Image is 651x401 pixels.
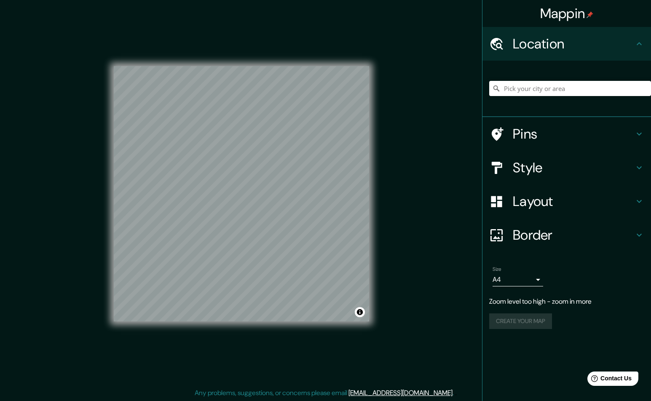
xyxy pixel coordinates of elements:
h4: Layout [513,193,634,210]
h4: Location [513,35,634,52]
canvas: Map [114,66,369,321]
div: Style [482,151,651,184]
h4: Pins [513,126,634,142]
div: A4 [493,273,543,286]
p: Zoom level too high - zoom in more [489,297,644,307]
label: Size [493,266,501,273]
p: Any problems, suggestions, or concerns please email . [195,388,454,398]
div: Border [482,218,651,252]
iframe: Help widget launcher [576,368,642,392]
h4: Mappin [540,5,594,22]
img: pin-icon.png [587,11,593,18]
button: Toggle attribution [355,307,365,317]
div: . [454,388,455,398]
input: Pick your city or area [489,81,651,96]
div: . [455,388,457,398]
h4: Style [513,159,634,176]
div: Pins [482,117,651,151]
a: [EMAIL_ADDRESS][DOMAIN_NAME] [348,388,453,397]
div: Layout [482,184,651,218]
div: Location [482,27,651,61]
h4: Border [513,227,634,243]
